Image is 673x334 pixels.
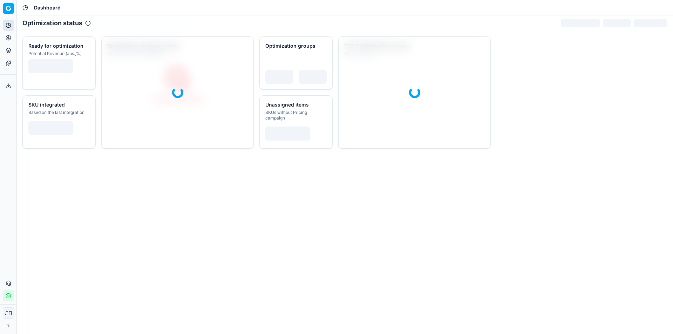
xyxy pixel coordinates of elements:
div: Potential Revenue (abs.,%) [28,51,88,56]
div: Optimization groups [265,42,325,49]
button: ЛП [3,307,14,319]
div: SKUs without Pricing campaign [265,110,325,121]
span: Dashboard [34,4,61,11]
h2: Optimization status [22,18,82,28]
div: Ready for optimization [28,42,88,49]
div: SKU integrated [28,101,88,108]
span: ЛП [3,308,14,318]
nav: breadcrumb [34,4,61,11]
div: Unassigned items [265,101,325,108]
div: Based on the last integration [28,110,88,115]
